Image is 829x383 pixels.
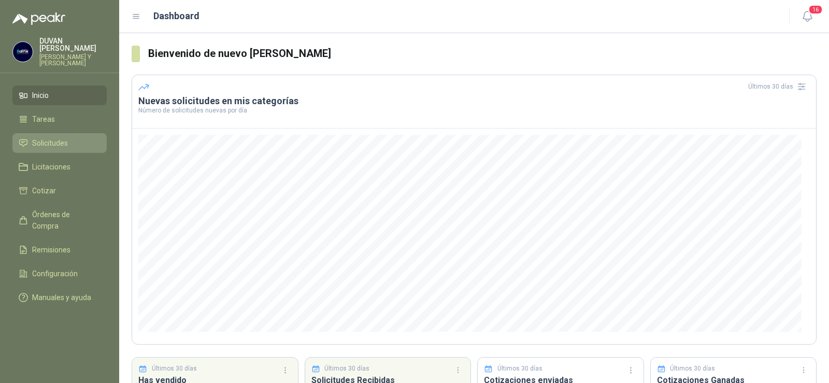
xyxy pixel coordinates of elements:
p: Últimos 30 días [497,364,542,374]
span: 16 [808,5,823,15]
a: Tareas [12,109,107,129]
img: Logo peakr [12,12,65,25]
p: DUVAN [PERSON_NAME] [39,37,107,52]
p: Últimos 30 días [152,364,197,374]
span: Órdenes de Compra [32,209,97,232]
span: Configuración [32,268,78,279]
span: Licitaciones [32,161,70,173]
span: Manuales y ayuda [32,292,91,303]
span: Tareas [32,114,55,125]
span: Remisiones [32,244,70,256]
div: Últimos 30 días [748,78,810,95]
a: Órdenes de Compra [12,205,107,236]
span: Cotizar [32,185,56,196]
h3: Bienvenido de nuevo [PERSON_NAME] [148,46,817,62]
img: Company Logo [13,42,33,62]
h1: Dashboard [153,9,199,23]
span: Solicitudes [32,137,68,149]
a: Inicio [12,86,107,105]
a: Solicitudes [12,133,107,153]
a: Manuales y ayuda [12,288,107,307]
a: Cotizar [12,181,107,201]
p: Últimos 30 días [670,364,715,374]
button: 16 [798,7,817,26]
a: Licitaciones [12,157,107,177]
p: [PERSON_NAME] Y [PERSON_NAME] [39,54,107,66]
span: Inicio [32,90,49,101]
p: Número de solicitudes nuevas por día [138,107,810,114]
a: Configuración [12,264,107,283]
h3: Nuevas solicitudes en mis categorías [138,95,810,107]
p: Últimos 30 días [324,364,369,374]
a: Remisiones [12,240,107,260]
